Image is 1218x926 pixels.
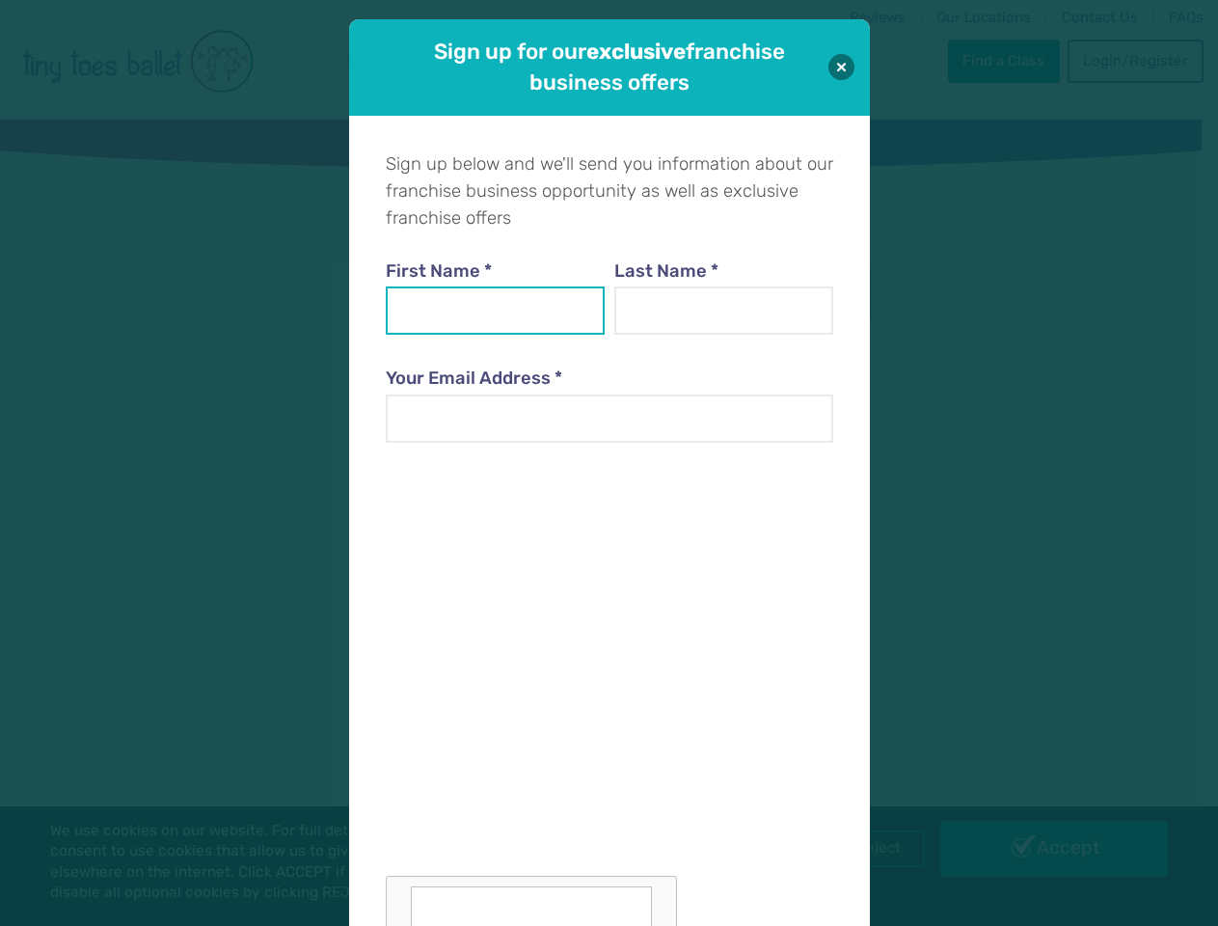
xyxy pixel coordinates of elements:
p: Sign up below and we'll send you information about our franchise business opportunity as well as ... [386,151,833,231]
label: First Name * [386,259,606,286]
h1: Sign up for our franchise business offers [403,37,816,97]
strong: exclusive [586,39,686,65]
label: Last Name * [614,259,834,286]
label: Your Email Address * [386,366,833,393]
